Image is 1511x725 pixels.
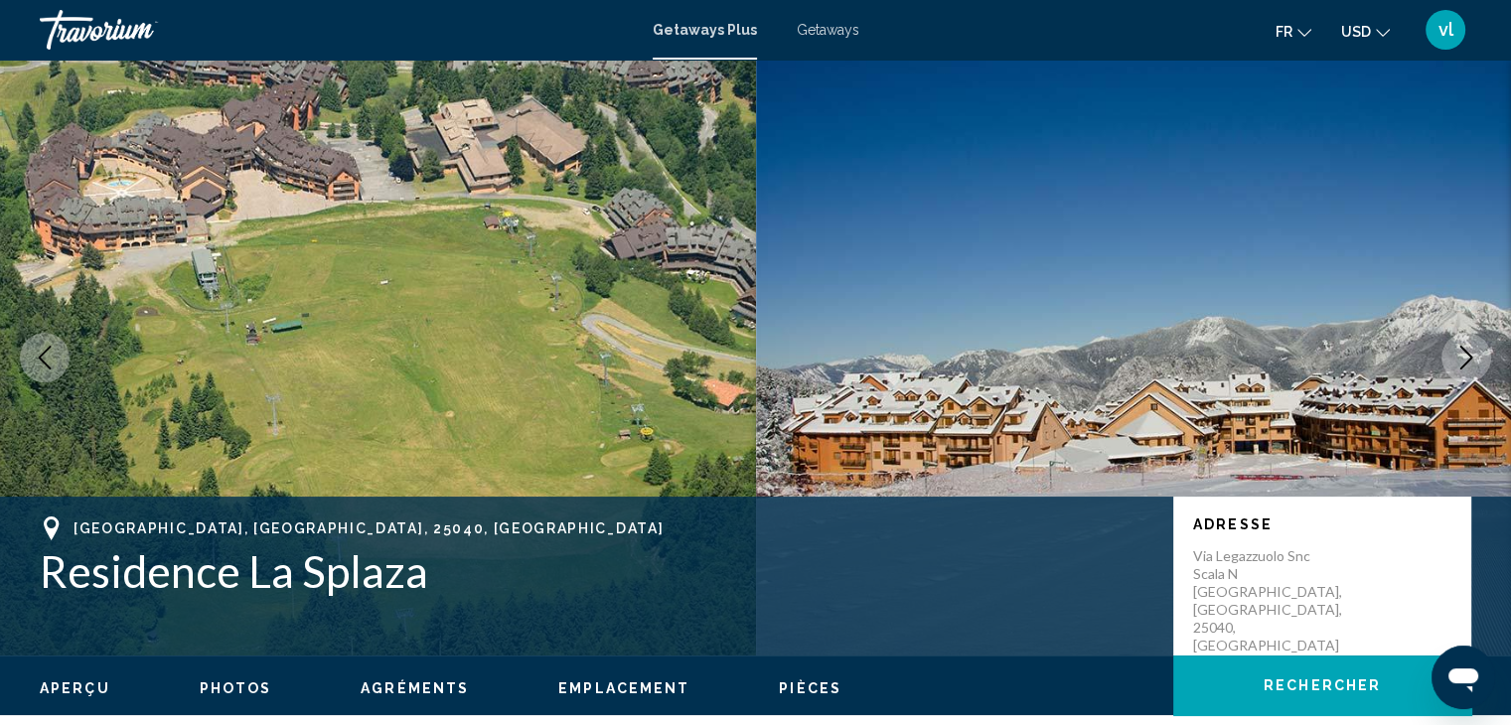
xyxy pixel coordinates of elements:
h1: Residence La Splaza [40,545,1153,597]
span: USD [1341,24,1371,40]
a: Getaways [797,22,859,38]
p: Via Legazzuolo snc Scala N [GEOGRAPHIC_DATA], [GEOGRAPHIC_DATA], 25040, [GEOGRAPHIC_DATA] [1193,547,1352,654]
button: Change language [1276,17,1311,46]
iframe: Bouton de lancement de la fenêtre de messagerie, conversation en cours [1432,646,1495,709]
a: Getaways Plus [653,22,757,38]
span: Aperçu [40,680,110,696]
button: Agréments [361,679,469,697]
button: Rechercher [1173,655,1471,715]
span: Agréments [361,680,469,696]
a: Travorium [40,10,633,50]
button: Photos [200,679,272,697]
button: Change currency [1341,17,1390,46]
span: Photos [200,680,272,696]
button: Aperçu [40,679,110,697]
span: Pièces [779,680,841,696]
span: Emplacement [558,680,689,696]
button: Next image [1441,333,1491,382]
button: Previous image [20,333,70,382]
span: [GEOGRAPHIC_DATA], [GEOGRAPHIC_DATA], 25040, [GEOGRAPHIC_DATA] [74,520,664,536]
span: vl [1438,20,1453,40]
button: Emplacement [558,679,689,697]
button: Pièces [779,679,841,697]
button: User Menu [1420,9,1471,51]
span: fr [1276,24,1292,40]
p: Adresse [1193,516,1451,532]
span: Rechercher [1264,678,1381,694]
